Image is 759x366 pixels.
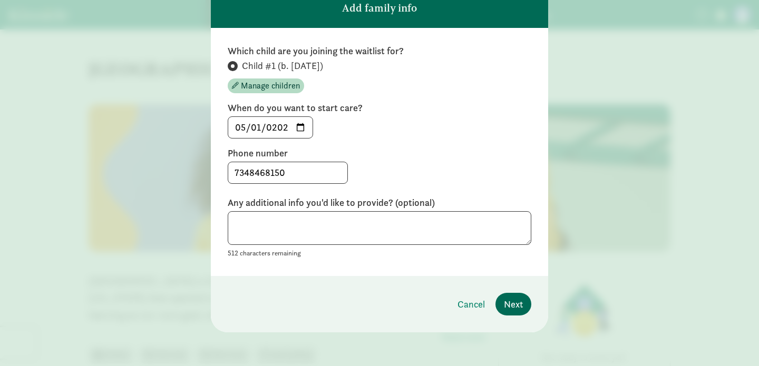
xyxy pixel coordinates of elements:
[495,293,531,315] button: Next
[504,297,523,311] span: Next
[242,60,323,72] span: Child #1 (b. [DATE])
[228,102,531,114] label: When do you want to start care?
[241,80,300,92] span: Manage children
[228,45,531,57] label: Which child are you joining the waitlist for?
[228,162,347,183] input: 5555555555
[228,196,531,209] label: Any additional info you'd like to provide? (optional)
[228,78,304,93] button: Manage children
[342,1,417,15] p: Add family info
[228,147,531,160] label: Phone number
[449,293,493,315] button: Cancel
[228,249,301,258] small: 512 characters remaining
[458,297,485,311] span: Cancel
